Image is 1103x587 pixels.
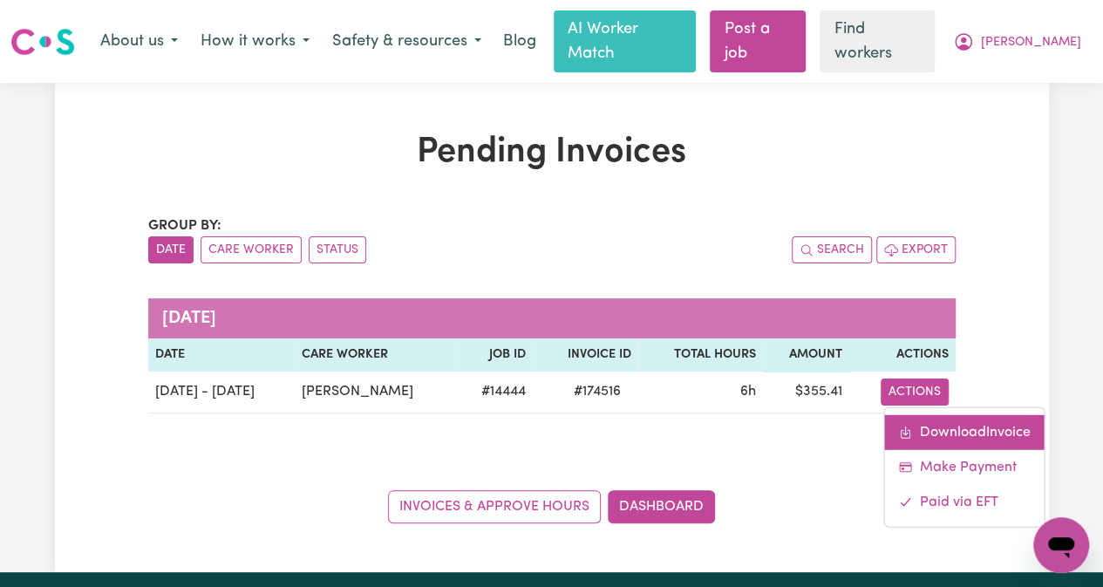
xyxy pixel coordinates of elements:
td: [DATE] - [DATE] [148,372,295,413]
button: Search [792,236,872,263]
span: # 174516 [563,381,631,402]
span: [PERSON_NAME] [981,33,1081,52]
button: sort invoices by care worker [201,236,302,263]
td: [PERSON_NAME] [295,372,457,413]
button: How it works [189,24,321,60]
a: Download invoice #174516 [884,414,1044,449]
img: Careseekers logo [10,26,75,58]
span: 6 hours [739,385,755,399]
th: Job ID [457,338,533,372]
button: About us [89,24,189,60]
th: Total Hours [638,338,762,372]
th: Actions [849,338,956,372]
button: Export [876,236,956,263]
a: Dashboard [608,490,715,523]
a: Post a job [710,10,806,72]
div: Actions [883,406,1045,527]
a: AI Worker Match [554,10,696,72]
h1: Pending Invoices [148,132,956,174]
td: # 14444 [457,372,533,413]
button: My Account [942,24,1093,60]
button: Actions [881,379,949,406]
a: Invoices & Approve Hours [388,490,601,523]
th: Amount [762,338,849,372]
caption: [DATE] [148,298,956,338]
a: Make Payment [884,449,1044,484]
span: Group by: [148,219,221,233]
a: Blog [493,23,547,61]
th: Date [148,338,295,372]
td: $ 355.41 [762,372,849,413]
a: Find workers [820,10,935,72]
button: sort invoices by paid status [309,236,366,263]
button: Safety & resources [321,24,493,60]
iframe: Button to launch messaging window [1033,517,1089,573]
button: sort invoices by date [148,236,194,263]
a: Careseekers logo [10,22,75,62]
th: Invoice ID [533,338,639,372]
a: Mark invoice #174516 as paid via EFT [884,484,1044,519]
th: Care Worker [295,338,457,372]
